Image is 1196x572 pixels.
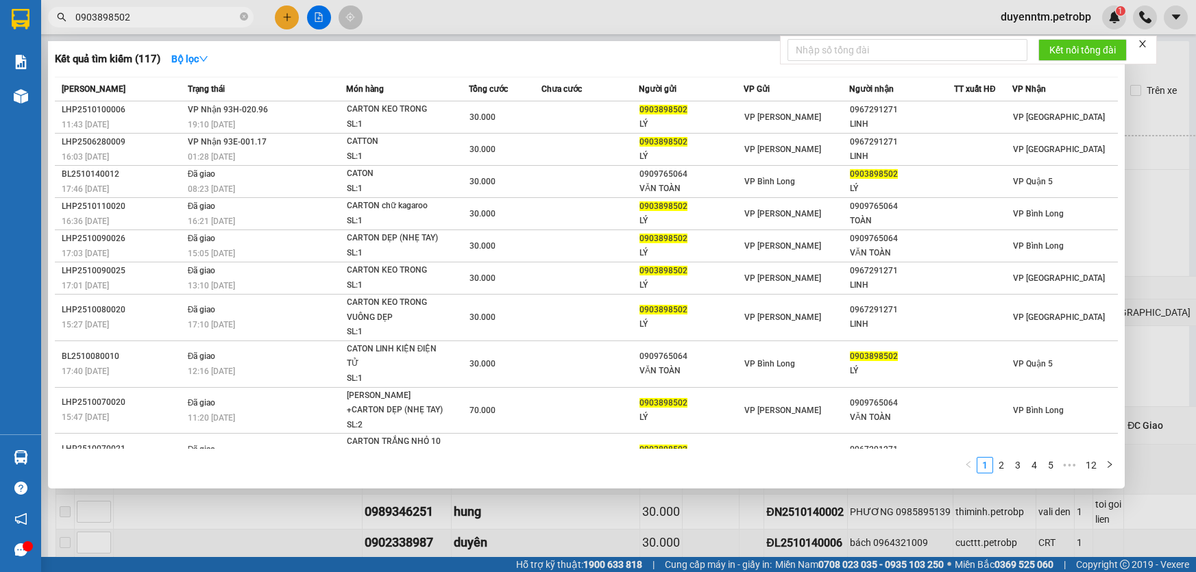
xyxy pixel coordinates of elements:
[346,84,384,94] span: Món hàng
[1082,458,1101,473] a: 12
[469,359,496,369] span: 30.000
[347,325,450,340] div: SL: 1
[1013,406,1064,415] span: VP Bình Long
[850,410,953,425] div: VĂN TOÀN
[639,278,743,293] div: LÝ
[469,312,496,322] span: 30.000
[1013,241,1064,251] span: VP Bình Long
[994,458,1009,473] a: 2
[469,145,496,154] span: 30.000
[347,102,450,117] div: CARTON KEO TRONG
[188,120,235,129] span: 19:10 [DATE]
[1059,457,1081,473] span: •••
[977,457,993,473] li: 1
[240,11,248,24] span: close-circle
[62,232,184,246] div: LHP2510090026
[639,149,743,164] div: LÝ
[188,445,216,454] span: Đã giao
[639,182,743,196] div: VĂN TOÀN
[639,234,687,243] span: 0903898502
[1012,84,1046,94] span: VP Nhận
[347,149,450,164] div: SL: 1
[62,184,109,194] span: 17:46 [DATE]
[850,149,953,164] div: LINH
[993,457,1010,473] li: 2
[744,273,821,283] span: VP [PERSON_NAME]
[850,351,898,361] span: 0903898502
[1042,457,1059,473] li: 5
[849,84,894,94] span: Người nhận
[62,216,109,226] span: 16:36 [DATE]
[960,457,977,473] li: Previous Page
[62,320,109,329] span: 15:27 [DATE]
[347,166,450,182] div: CATON
[1013,145,1105,154] span: VP [GEOGRAPHIC_DATA]
[1059,457,1081,473] li: Next 5 Pages
[347,295,450,325] div: CARTON KEO TRONG VUÔNG DẸP
[62,442,184,456] div: LHP2510070021
[850,103,953,117] div: 0967291271
[639,201,687,211] span: 0903898502
[469,241,496,251] span: 30.000
[744,145,821,154] span: VP [PERSON_NAME]
[347,231,450,246] div: CARTON DẸP (NHẸ TAY)
[960,457,977,473] button: left
[1013,359,1053,369] span: VP Quận 5
[62,264,184,278] div: LHP2510090025
[850,214,953,228] div: TOÀN
[171,53,208,64] strong: Bộ lọc
[188,413,235,423] span: 11:20 [DATE]
[55,52,160,66] h3: Kết quả tìm kiếm ( 117 )
[347,434,450,464] div: CARTON TRẮNG NHỎ 10 CM
[1043,458,1058,473] a: 5
[639,246,743,260] div: LÝ
[188,305,216,314] span: Đã giao
[188,184,235,194] span: 08:23 [DATE]
[469,209,496,219] span: 30.000
[62,303,184,317] div: LHP2510080020
[188,320,235,329] span: 17:10 [DATE]
[62,135,184,149] div: LHP2506280009
[744,112,821,122] span: VP [PERSON_NAME]
[744,241,821,251] span: VP [PERSON_NAME]
[639,349,743,364] div: 0909765064
[62,84,125,94] span: [PERSON_NAME]
[639,305,687,314] span: 0903898502
[850,135,953,149] div: 0967291271
[62,249,109,258] span: 17:03 [DATE]
[188,152,235,162] span: 01:28 [DATE]
[964,460,973,469] span: left
[1013,112,1105,122] span: VP [GEOGRAPHIC_DATA]
[188,201,216,211] span: Đã giao
[1013,177,1053,186] span: VP Quận 5
[1010,458,1025,473] a: 3
[1026,457,1042,473] li: 4
[639,167,743,182] div: 0909765064
[57,12,66,22] span: search
[188,84,225,94] span: Trạng thái
[639,84,676,94] span: Người gửi
[62,412,109,422] span: 15:47 [DATE]
[14,512,27,525] span: notification
[188,398,216,408] span: Đã giao
[850,278,953,293] div: LINH
[347,246,450,261] div: SL: 1
[347,199,450,214] div: CARTON chữ kagaroo
[850,364,953,378] div: LÝ
[199,54,208,64] span: down
[62,395,184,410] div: LHP2510070020
[850,182,953,196] div: LÝ
[639,445,687,454] span: 0903898502
[1081,457,1101,473] li: 12
[347,388,450,418] div: [PERSON_NAME] +CARTON DẸP (NHẸ TAY)
[1013,209,1064,219] span: VP Bình Long
[14,543,27,556] span: message
[850,232,953,246] div: 0909765064
[188,366,235,376] span: 12:16 [DATE]
[639,137,687,147] span: 0903898502
[347,342,450,371] div: CATON LINH KIỆN ĐIỆN TỬ
[160,48,219,70] button: Bộ lọcdown
[954,84,996,94] span: TT xuất HĐ
[12,9,29,29] img: logo-vxr
[639,105,687,114] span: 0903898502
